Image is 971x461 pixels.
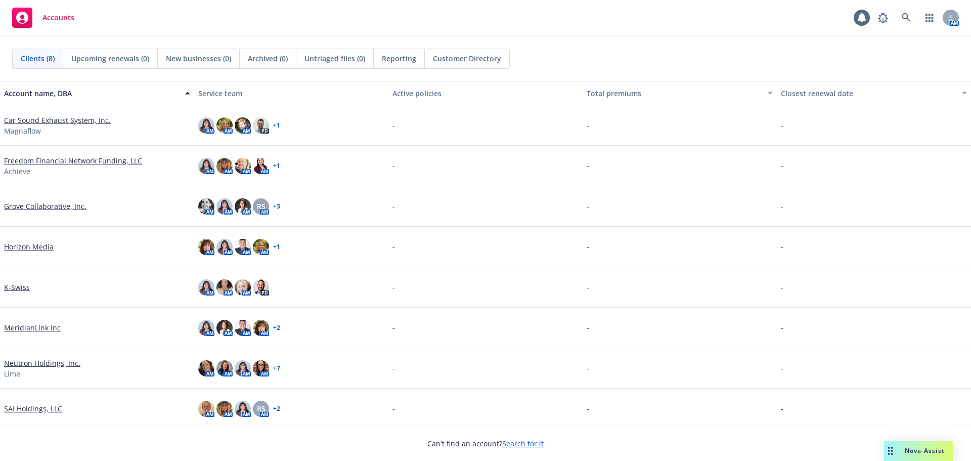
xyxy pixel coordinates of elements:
[382,53,416,64] span: Reporting
[583,81,777,105] button: Total premiums
[198,88,384,99] div: Service team
[198,401,214,417] img: photo
[4,125,41,136] span: Magnaflow
[304,53,365,64] span: Untriaged files (0)
[4,358,80,368] a: Neutron Holdings, Inc.
[166,53,231,64] span: New businesses (0)
[781,322,783,333] span: -
[253,360,269,376] img: photo
[253,279,269,296] img: photo
[873,8,893,28] a: Report a Bug
[194,81,388,105] button: Service team
[273,203,280,209] a: + 3
[896,8,916,28] a: Search
[919,8,940,28] a: Switch app
[4,403,62,414] a: SAI Holdings, LLC
[4,241,54,252] a: Horizon Media
[257,201,266,212] span: RS
[392,363,395,373] span: -
[4,282,30,292] a: K-Swiss
[253,239,269,255] img: photo
[587,363,589,373] span: -
[587,160,589,171] span: -
[253,117,269,134] img: photo
[235,239,251,255] img: photo
[253,320,269,336] img: photo
[216,279,233,296] img: photo
[427,438,544,449] span: Can't find an account?
[4,115,111,125] a: Car Sound Exhaust System, Inc.
[198,158,214,174] img: photo
[884,441,953,461] button: Nova Assist
[216,320,233,336] img: photo
[273,122,280,129] a: + 1
[388,81,583,105] button: Active policies
[4,201,86,212] a: Grove Collaborative, Inc.
[502,439,544,448] a: Search for it
[253,158,269,174] img: photo
[905,446,945,455] span: Nova Assist
[4,166,30,177] span: Achieve
[392,322,395,333] span: -
[216,117,233,134] img: photo
[392,88,579,99] div: Active policies
[587,322,589,333] span: -
[235,320,251,336] img: photo
[4,322,61,333] a: MeridianLink Inc
[257,403,266,414] span: RS
[587,282,589,292] span: -
[392,241,395,252] span: -
[273,244,280,250] a: + 1
[781,201,783,212] span: -
[587,241,589,252] span: -
[884,441,897,461] div: Drag to move
[781,160,783,171] span: -
[235,117,251,134] img: photo
[433,53,501,64] span: Customer Directory
[216,198,233,215] img: photo
[235,279,251,296] img: photo
[777,81,971,105] button: Closest renewal date
[216,158,233,174] img: photo
[4,155,142,166] a: Freedom Financial Network Funding, LLC
[392,160,395,171] span: -
[235,158,251,174] img: photo
[392,120,395,131] span: -
[216,401,233,417] img: photo
[273,365,280,371] a: + 7
[198,239,214,255] img: photo
[216,360,233,376] img: photo
[781,241,783,252] span: -
[235,401,251,417] img: photo
[781,88,956,99] div: Closest renewal date
[273,325,280,331] a: + 2
[198,198,214,215] img: photo
[781,363,783,373] span: -
[587,403,589,414] span: -
[781,120,783,131] span: -
[8,4,78,32] a: Accounts
[587,201,589,212] span: -
[216,239,233,255] img: photo
[587,120,589,131] span: -
[198,320,214,336] img: photo
[42,14,74,22] span: Accounts
[392,403,395,414] span: -
[248,53,288,64] span: Archived (0)
[273,163,280,169] a: + 1
[71,53,149,64] span: Upcoming renewals (0)
[273,406,280,412] a: + 2
[198,117,214,134] img: photo
[781,282,783,292] span: -
[198,279,214,296] img: photo
[392,282,395,292] span: -
[392,201,395,212] span: -
[235,198,251,215] img: photo
[235,360,251,376] img: photo
[781,403,783,414] span: -
[198,360,214,376] img: photo
[4,88,179,99] div: Account name, DBA
[587,88,762,99] div: Total premiums
[21,53,55,64] span: Clients (8)
[4,368,20,379] span: Lime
